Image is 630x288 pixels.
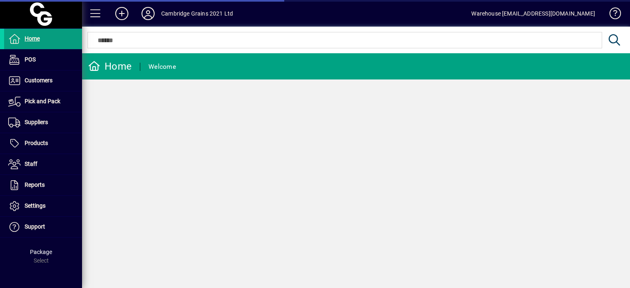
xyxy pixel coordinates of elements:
[603,2,620,28] a: Knowledge Base
[4,91,82,112] a: Pick and Pack
[135,6,161,21] button: Profile
[4,70,82,91] a: Customers
[4,175,82,195] a: Reports
[4,133,82,154] a: Products
[471,7,595,20] div: Warehouse [EMAIL_ADDRESS][DOMAIN_NAME]
[4,154,82,175] a: Staff
[25,181,45,188] span: Reports
[161,7,233,20] div: Cambridge Grains 2021 Ltd
[109,6,135,21] button: Add
[25,140,48,146] span: Products
[25,77,52,84] span: Customers
[25,35,40,42] span: Home
[148,60,176,73] div: Welcome
[4,50,82,70] a: POS
[25,98,60,104] span: Pick and Pack
[4,196,82,216] a: Settings
[4,112,82,133] a: Suppliers
[88,60,132,73] div: Home
[25,161,37,167] span: Staff
[25,56,36,63] span: POS
[25,223,45,230] span: Support
[30,249,52,255] span: Package
[25,202,46,209] span: Settings
[25,119,48,125] span: Suppliers
[4,217,82,237] a: Support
